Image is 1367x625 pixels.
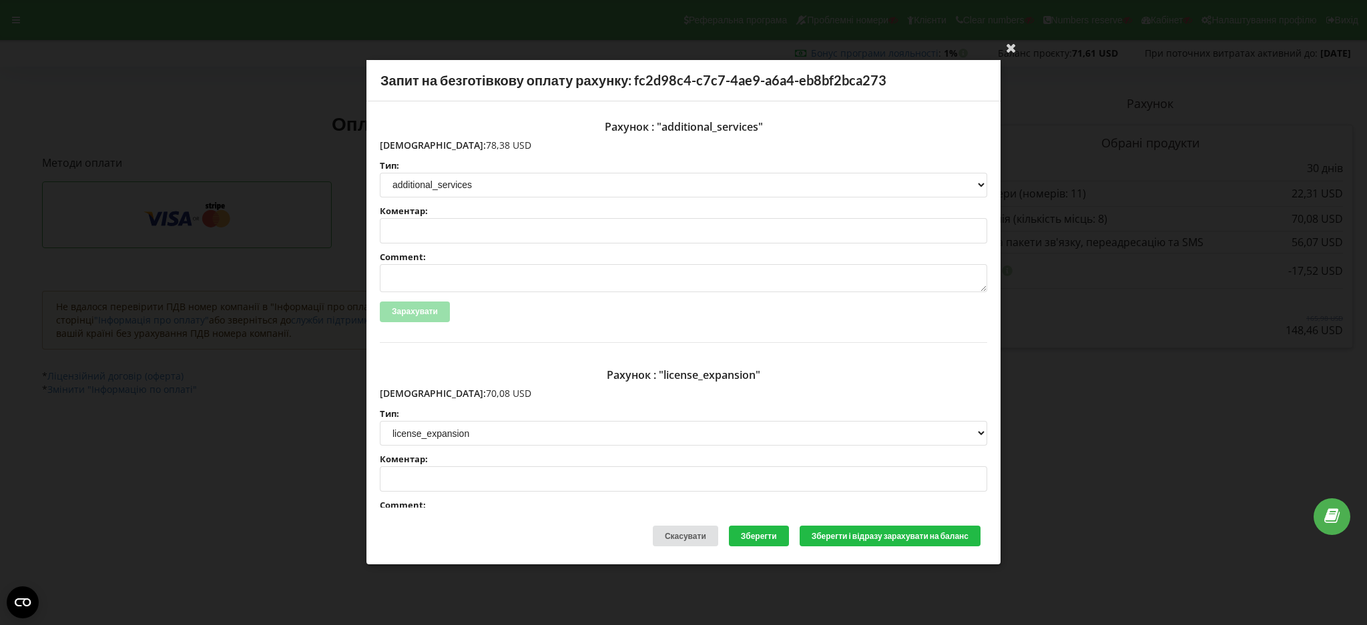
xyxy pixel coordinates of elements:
[380,115,987,139] div: Рахунок : "additional_services"
[380,387,987,400] p: 70,08 USD
[380,502,987,510] label: Comment:
[380,207,987,215] label: Коментар:
[800,526,981,547] button: Зберегти і відразу зарахувати на баланс
[380,139,486,151] span: [DEMOGRAPHIC_DATA]:
[380,253,987,261] label: Comment:
[7,586,39,618] button: Open CMP widget
[653,526,718,547] div: Скасувати
[380,139,987,152] p: 78,38 USD
[380,363,987,387] div: Рахунок : "license_expansion"
[380,456,987,464] label: Коментар:
[380,410,987,418] label: Тип:
[380,161,987,170] label: Тип:
[729,526,789,547] button: Зберегти
[366,60,1001,101] div: Запит на безготівкову оплату рахунку: fc2d98c4-c7c7-4ae9-a6a4-eb8bf2bca273
[380,387,486,400] span: [DEMOGRAPHIC_DATA]:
